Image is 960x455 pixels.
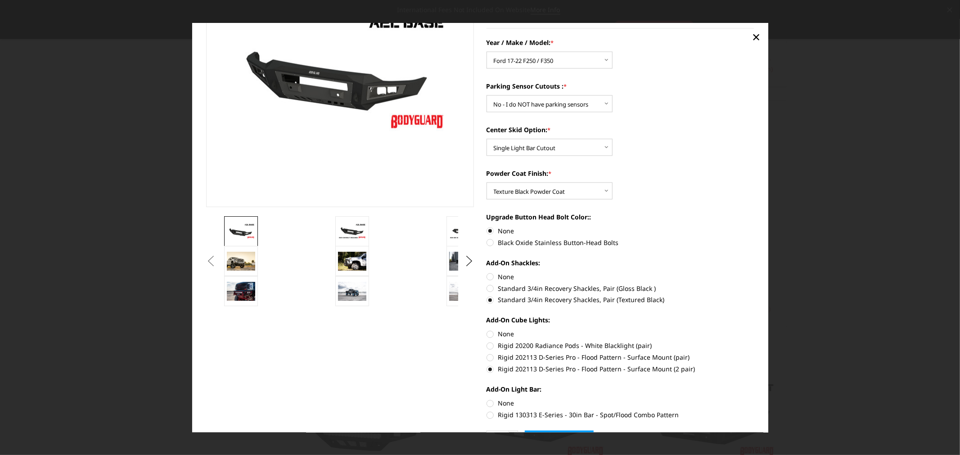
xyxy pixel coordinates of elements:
[338,223,366,239] img: A2L Series - Base Front Bumper (Non Winch)
[749,29,763,44] a: Close
[487,399,754,408] label: None
[449,282,478,301] img: A2L Series - Base Front Bumper (Non Winch)
[487,341,754,351] label: Rigid 20200 Radiance Pods - White Blacklight (pair)
[487,81,754,91] label: Parking Sensor Cutouts :
[487,38,754,47] label: Year / Make / Model:
[449,223,478,239] img: A2L Series - Base Front Bumper (Non Winch)
[487,125,754,134] label: Center Skid Option:
[227,282,255,301] img: A2L Series - Base Front Bumper (Non Winch)
[525,431,594,453] input: Add to Cart
[487,365,754,374] label: Rigid 202113 D-Series Pro - Flood Pattern - Surface Mount (2 pair)
[487,316,754,325] label: Add-On Cube Lights:
[487,169,754,178] label: Powder Coat Finish:
[487,353,754,362] label: Rigid 202113 D-Series Pro - Flood Pattern - Surface Mount (pair)
[204,254,217,268] button: Previous
[487,238,754,247] label: Black Oxide Stainless Button-Head Bolts
[227,223,255,239] img: A2L Series - Base Front Bumper (Non Winch)
[449,252,478,271] img: 2020 RAM HD - Available in single light bar configuration only
[487,295,754,305] label: Standard 3/4in Recovery Shackles, Pair (Textured Black)
[462,254,476,268] button: Next
[752,27,760,46] span: ×
[227,251,255,271] img: 2019 GMC 1500
[487,385,754,394] label: Add-On Light Bar:
[487,272,754,281] label: None
[487,410,754,420] label: Rigid 130313 E-Series - 30in Bar - Spot/Flood Combo Pattern
[487,258,754,268] label: Add-On Shackles:
[487,212,754,222] label: Upgrade Button Head Bolt Color::
[487,284,754,293] label: Standard 3/4in Recovery Shackles, Pair (Gloss Black )
[338,252,366,271] img: 2020 Chevrolet HD - Compatible with block heater connection
[487,330,754,339] label: None
[915,412,960,455] iframe: Chat Widget
[338,282,366,300] img: A2L Series - Base Front Bumper (Non Winch)
[487,226,754,236] label: None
